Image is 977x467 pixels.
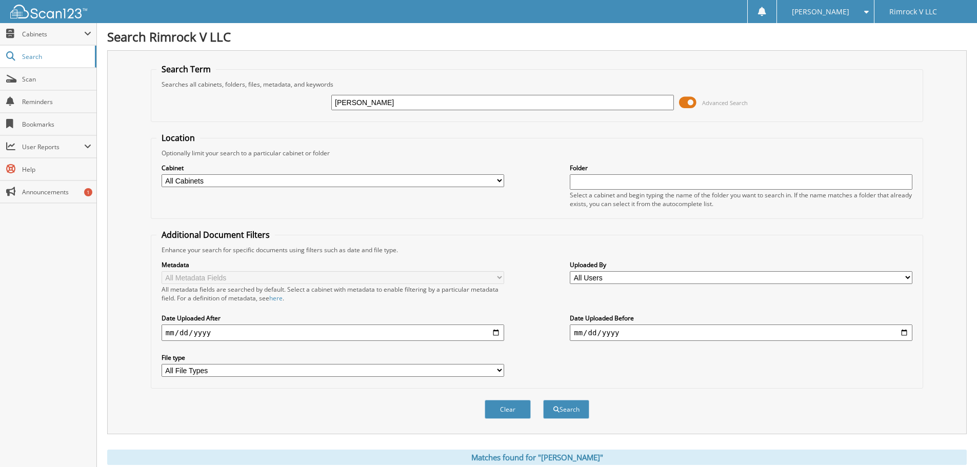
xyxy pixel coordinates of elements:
[162,324,504,341] input: start
[156,246,918,254] div: Enhance your search for specific documents using filters such as date and file type.
[107,28,967,45] h1: Search Rimrock V LLC
[10,5,87,18] img: scan123-logo-white.svg
[22,97,91,106] span: Reminders
[162,260,504,269] label: Metadata
[156,64,216,75] legend: Search Term
[156,149,918,157] div: Optionally limit your search to a particular cabinet or folder
[269,294,283,302] a: here
[84,188,92,196] div: 1
[156,132,200,144] legend: Location
[570,191,912,208] div: Select a cabinet and begin typing the name of the folder you want to search in. If the name match...
[889,9,937,15] span: Rimrock V LLC
[162,314,504,322] label: Date Uploaded After
[22,143,84,151] span: User Reports
[162,353,504,362] label: File type
[22,75,91,84] span: Scan
[162,164,504,172] label: Cabinet
[22,120,91,129] span: Bookmarks
[543,400,589,419] button: Search
[485,400,531,419] button: Clear
[570,260,912,269] label: Uploaded By
[570,164,912,172] label: Folder
[22,52,90,61] span: Search
[570,314,912,322] label: Date Uploaded Before
[156,80,918,89] div: Searches all cabinets, folders, files, metadata, and keywords
[792,9,849,15] span: [PERSON_NAME]
[156,229,275,240] legend: Additional Document Filters
[702,99,748,107] span: Advanced Search
[22,165,91,174] span: Help
[22,30,84,38] span: Cabinets
[22,188,91,196] span: Announcements
[570,324,912,341] input: end
[107,450,967,465] div: Matches found for "[PERSON_NAME]"
[162,285,504,302] div: All metadata fields are searched by default. Select a cabinet with metadata to enable filtering b...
